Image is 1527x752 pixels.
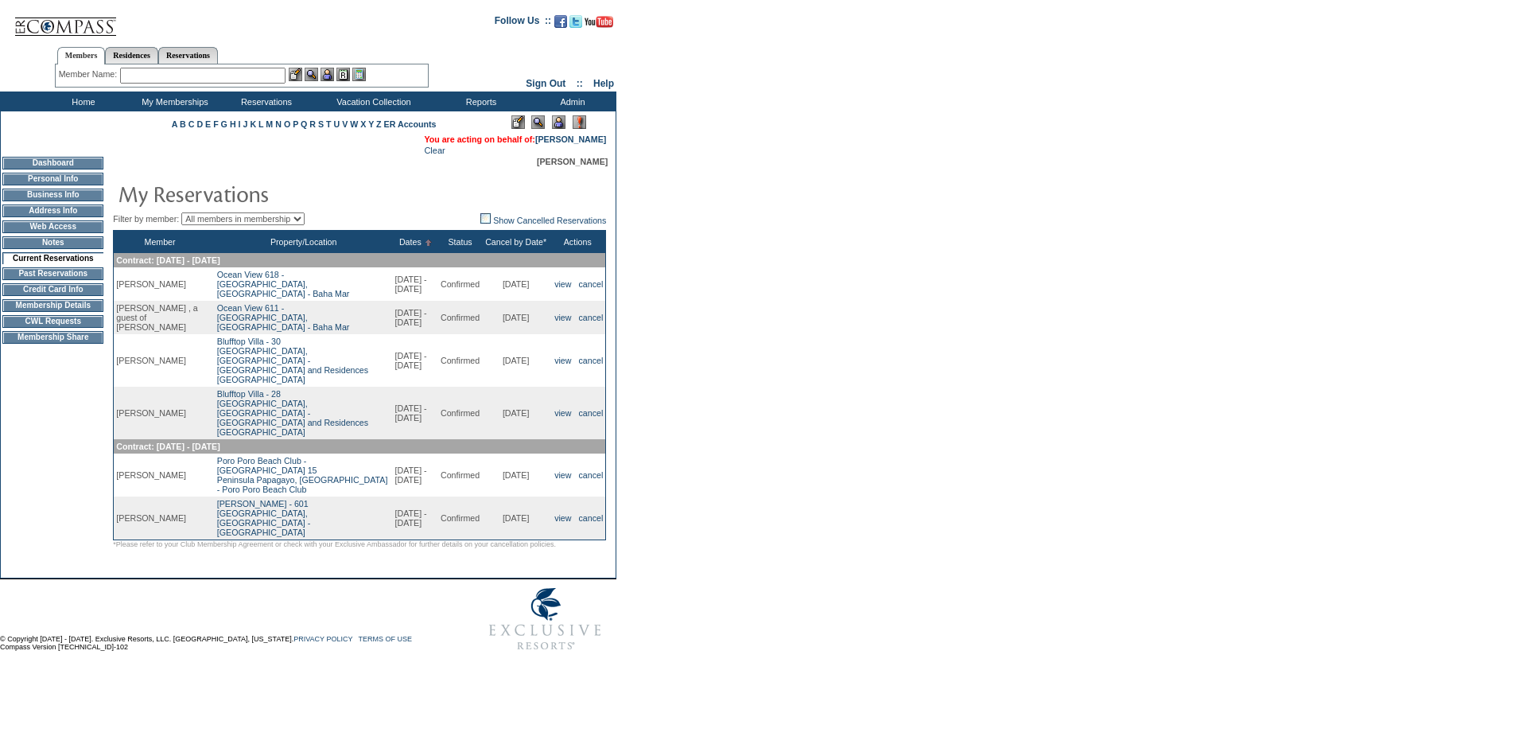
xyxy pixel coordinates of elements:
a: Clear [424,146,445,155]
td: [PERSON_NAME] [114,497,206,540]
a: Member [145,237,176,247]
a: cancel [579,313,604,322]
a: Residences [105,47,158,64]
a: Y [368,119,374,129]
td: Confirmed [438,454,482,497]
td: [PERSON_NAME] [114,387,206,439]
img: Reservations [336,68,350,81]
img: Impersonate [321,68,334,81]
td: Membership Share [2,331,103,344]
td: [DATE] - [DATE] [393,267,438,301]
a: cancel [579,279,604,289]
a: view [554,513,571,523]
img: Become our fan on Facebook [554,15,567,28]
td: Vacation Collection [310,92,433,111]
a: T [326,119,332,129]
a: S [318,119,324,129]
td: Dashboard [2,157,103,169]
img: Compass Home [14,4,117,37]
img: Exclusive Resorts [474,579,616,659]
td: [DATE] - [DATE] [393,334,438,387]
a: N [275,119,282,129]
td: Reports [433,92,525,111]
a: Z [376,119,382,129]
a: view [554,356,571,365]
a: L [258,119,263,129]
td: [DATE] [482,301,550,334]
img: View [305,68,318,81]
a: Show Cancelled Reservations [480,216,606,225]
a: view [554,279,571,289]
a: W [350,119,358,129]
a: O [284,119,290,129]
a: I [239,119,241,129]
a: ER Accounts [384,119,437,129]
td: Address Info [2,205,103,217]
span: [PERSON_NAME] [537,157,608,166]
td: [DATE] - [DATE] [393,454,438,497]
a: view [554,313,571,322]
a: X [360,119,366,129]
td: Business Info [2,189,103,201]
a: [PERSON_NAME] - 601[GEOGRAPHIC_DATA], [GEOGRAPHIC_DATA] - [GEOGRAPHIC_DATA] [217,499,310,537]
td: [DATE] - [DATE] [393,301,438,334]
td: Follow Us :: [495,14,551,33]
img: Impersonate [552,115,565,129]
a: PRIVACY POLICY [293,635,352,643]
span: Contract: [DATE] - [DATE] [116,442,220,451]
img: Follow us on Twitter [569,15,582,28]
a: Status [448,237,472,247]
a: Reservations [158,47,218,64]
img: chk_off.JPG [480,213,491,224]
a: Become our fan on Facebook [554,20,567,29]
span: :: [577,78,583,89]
td: [DATE] [482,497,550,540]
a: K [250,119,256,129]
a: TERMS OF USE [359,635,413,643]
a: U [334,119,340,129]
img: Subscribe to our YouTube Channel [585,16,613,28]
a: Q [301,119,307,129]
span: *Please refer to your Club Membership Agreement or check with your Exclusive Ambassador for furth... [113,540,556,548]
td: [DATE] [482,267,550,301]
td: My Memberships [127,92,219,111]
td: Confirmed [438,334,482,387]
a: Ocean View 618 -[GEOGRAPHIC_DATA], [GEOGRAPHIC_DATA] - Baha Mar [217,270,350,298]
td: Confirmed [438,387,482,439]
a: G [221,119,227,129]
td: Confirmed [438,267,482,301]
img: Edit Mode [511,115,525,129]
a: cancel [579,408,604,418]
img: Log Concern/Member Elevation [573,115,586,129]
a: cancel [579,513,604,523]
div: Member Name: [59,68,120,81]
a: F [213,119,219,129]
a: M [266,119,273,129]
span: Contract: [DATE] - [DATE] [116,255,220,265]
td: [PERSON_NAME] [114,334,206,387]
a: Follow us on Twitter [569,20,582,29]
a: J [243,119,247,129]
a: [PERSON_NAME] [535,134,606,144]
td: Notes [2,236,103,249]
td: Credit Card Info [2,283,103,296]
td: Confirmed [438,301,482,334]
img: b_edit.gif [289,68,302,81]
a: Members [57,47,106,64]
a: view [554,408,571,418]
a: view [554,470,571,480]
td: Current Reservations [2,252,103,264]
a: Ocean View 611 -[GEOGRAPHIC_DATA], [GEOGRAPHIC_DATA] - Baha Mar [217,303,350,332]
a: cancel [579,356,604,365]
td: [PERSON_NAME] [114,454,206,497]
td: [DATE] [482,387,550,439]
a: Cancel by Date* [485,237,546,247]
span: Filter by member: [113,214,179,224]
a: Sign Out [526,78,565,89]
a: P [293,119,298,129]
td: [DATE] - [DATE] [393,387,438,439]
a: Blufftop Villa - 28[GEOGRAPHIC_DATA], [GEOGRAPHIC_DATA] - [GEOGRAPHIC_DATA] and Residences [GEOGR... [217,389,368,437]
td: Web Access [2,220,103,233]
img: b_calculator.gif [352,68,366,81]
img: pgTtlMyReservations.gif [118,177,436,209]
